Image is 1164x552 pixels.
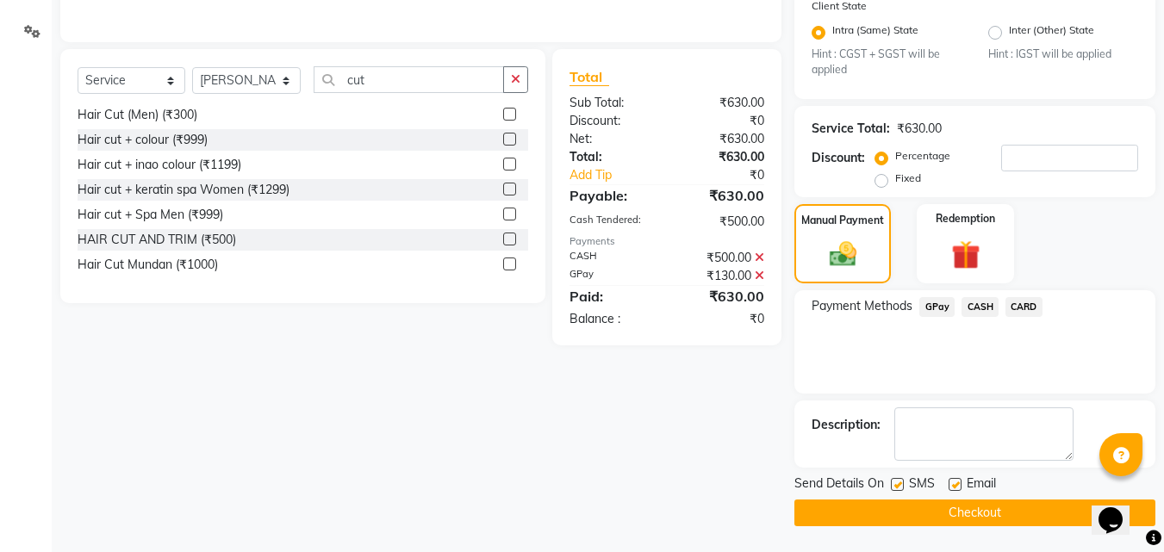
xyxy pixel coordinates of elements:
input: Search or Scan [314,66,504,93]
a: Add Tip [557,166,685,184]
div: Paid: [557,286,667,307]
div: Hair cut + colour (₹999) [78,131,208,149]
div: Hair cut + inao colour (₹1199) [78,156,241,174]
div: ₹0 [686,166,778,184]
div: ₹130.00 [667,267,777,285]
div: CASH [557,249,667,267]
img: _gift.svg [943,237,989,272]
div: ₹630.00 [667,94,777,112]
div: Service Total: [812,120,890,138]
div: Hair Cut (Men) (₹300) [78,106,197,124]
span: CARD [1005,297,1043,317]
span: CASH [962,297,999,317]
div: Discount: [557,112,667,130]
iframe: chat widget [1092,483,1147,535]
span: GPay [919,297,955,317]
div: Sub Total: [557,94,667,112]
label: Redemption [936,211,995,226]
img: _cash.svg [821,239,865,270]
div: HAIR CUT AND TRIM (₹500) [78,231,236,249]
label: Intra (Same) State [832,22,918,43]
div: ₹630.00 [667,148,777,166]
span: Email [967,474,996,496]
small: Hint : IGST will be applied [988,47,1138,62]
div: Net: [557,130,667,148]
div: Payments [570,234,764,249]
div: Total: [557,148,667,166]
label: Manual Payment [801,213,884,228]
div: Cash Tendered: [557,213,667,231]
div: ₹0 [667,310,777,328]
label: Percentage [895,148,950,164]
button: Checkout [794,499,1155,526]
div: ₹630.00 [667,286,777,307]
div: Description: [812,416,881,434]
div: Balance : [557,310,667,328]
span: SMS [909,474,935,496]
label: Inter (Other) State [1009,22,1094,43]
div: Discount: [812,149,865,167]
label: Fixed [895,171,921,186]
span: Total [570,68,609,86]
div: ₹500.00 [667,213,777,231]
span: Send Details On [794,474,884,496]
div: Hair cut + keratin spa Women (₹1299) [78,181,289,199]
div: ₹630.00 [897,120,942,138]
div: Payable: [557,185,667,206]
span: Payment Methods [812,297,912,315]
small: Hint : CGST + SGST will be applied [812,47,962,78]
div: Hair Cut Mundan (₹1000) [78,256,218,274]
div: GPay [557,267,667,285]
div: ₹630.00 [667,185,777,206]
div: Hair cut + Spa Men (₹999) [78,206,223,224]
div: ₹500.00 [667,249,777,267]
div: ₹630.00 [667,130,777,148]
div: ₹0 [667,112,777,130]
